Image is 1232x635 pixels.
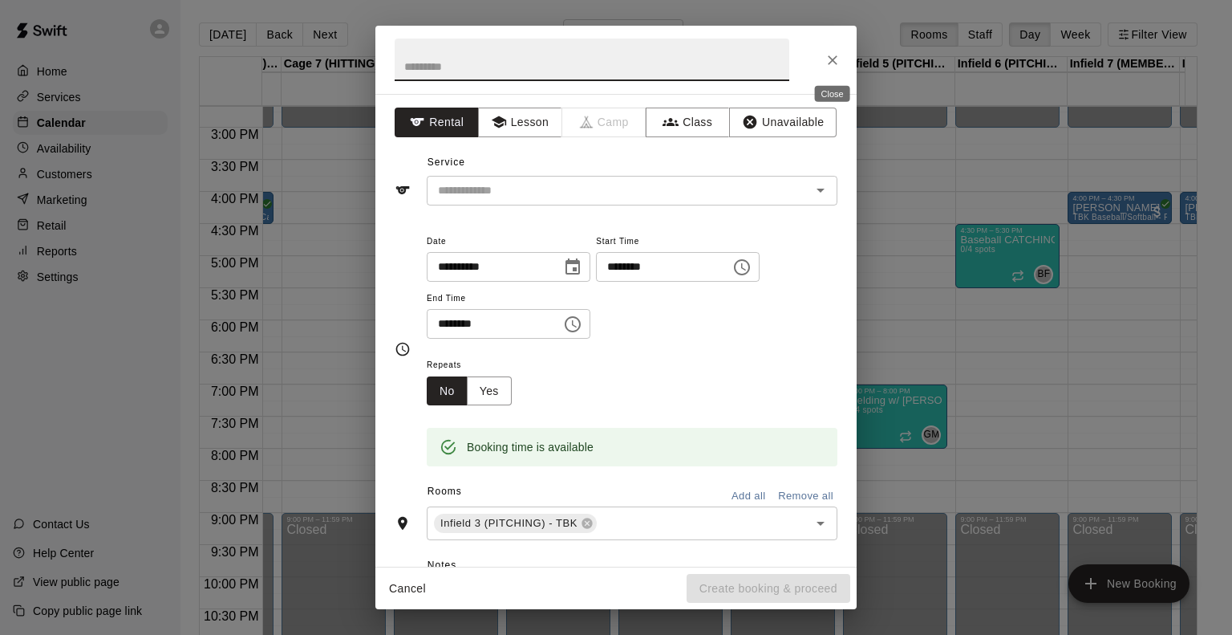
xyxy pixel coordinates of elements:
span: End Time [427,288,590,310]
span: Notes [428,553,837,579]
div: Booking time is available [467,433,594,462]
span: Start Time [596,231,760,253]
button: Lesson [478,108,562,137]
button: Choose time, selected time is 4:00 PM [726,251,758,283]
svg: Rooms [395,515,411,531]
span: Date [427,231,590,253]
button: Cancel [382,574,433,604]
svg: Timing [395,341,411,357]
span: Service [428,157,465,168]
button: Add all [723,484,774,509]
button: Close [818,46,847,75]
span: Camps can only be created in the Services page [562,108,646,137]
span: Rooms [428,486,462,497]
div: Close [815,86,850,102]
button: Open [809,512,832,535]
button: Rental [395,108,479,137]
span: Repeats [427,355,525,377]
div: outlined button group [427,377,512,406]
svg: Service [395,182,411,198]
button: Yes [467,377,512,406]
button: Choose date, selected date is Oct 15, 2025 [557,251,589,283]
button: Choose time, selected time is 4:30 PM [557,308,589,340]
button: Unavailable [729,108,837,137]
button: No [427,377,468,406]
div: Infield 3 (PITCHING) - TBK [434,514,597,533]
button: Remove all [774,484,837,509]
button: Open [809,179,832,201]
button: Class [646,108,730,137]
span: Infield 3 (PITCHING) - TBK [434,515,584,531]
